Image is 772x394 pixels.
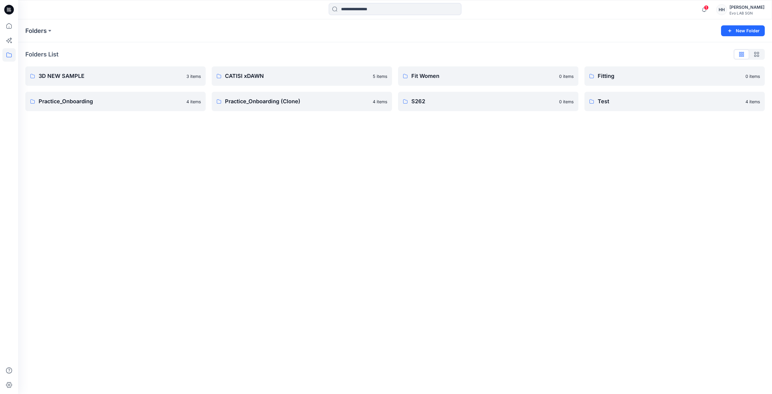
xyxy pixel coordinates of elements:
p: S262 [411,97,555,106]
p: Fitting [598,72,742,80]
div: [PERSON_NAME] [729,4,764,11]
p: Practice_Onboarding [39,97,183,106]
a: CATISI xDAWN5 items [212,66,392,86]
p: 5 items [373,73,387,79]
p: 3D NEW SAMPLE [39,72,183,80]
a: Test4 items [584,92,765,111]
p: 3 items [186,73,201,79]
a: Practice_Onboarding (Clone)4 items [212,92,392,111]
p: 4 items [745,98,760,105]
p: Test [598,97,742,106]
a: Fit Women0 items [398,66,578,86]
a: 3D NEW SAMPLE3 items [25,66,206,86]
div: HH [716,4,727,15]
button: New Folder [721,25,765,36]
p: 0 items [559,73,574,79]
p: Fit Women [411,72,555,80]
a: Fitting0 items [584,66,765,86]
p: 0 items [745,73,760,79]
a: Practice_Onboarding4 items [25,92,206,111]
a: Folders [25,27,47,35]
p: Practice_Onboarding (Clone) [225,97,369,106]
p: Folders List [25,50,59,59]
p: CATISI xDAWN [225,72,369,80]
p: 4 items [373,98,387,105]
div: Evo LAB SGN [729,11,764,15]
p: 4 items [186,98,201,105]
p: 0 items [559,98,574,105]
span: 1 [704,5,709,10]
a: S2620 items [398,92,578,111]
